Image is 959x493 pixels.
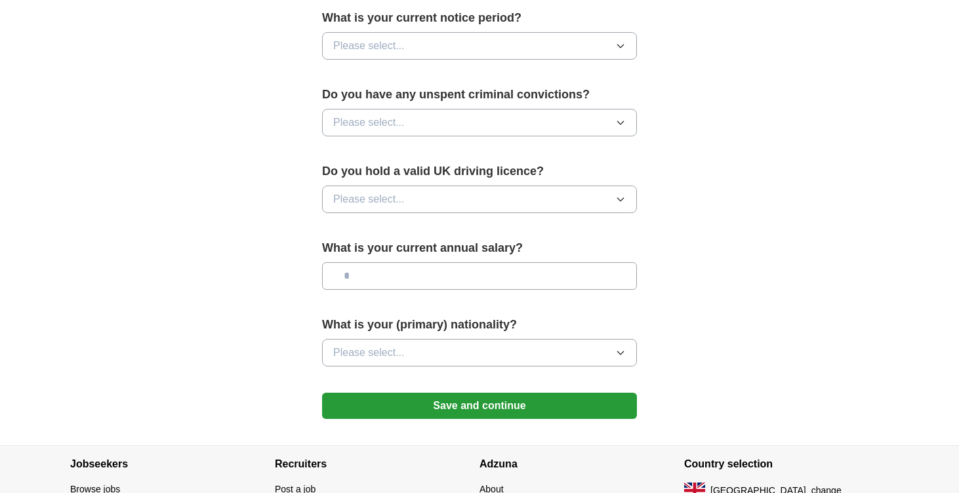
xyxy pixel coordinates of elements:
[333,191,405,207] span: Please select...
[322,32,637,60] button: Please select...
[322,339,637,366] button: Please select...
[322,393,637,419] button: Save and continue
[333,115,405,130] span: Please select...
[322,109,637,136] button: Please select...
[684,446,889,483] h4: Country selection
[333,38,405,54] span: Please select...
[322,316,637,334] label: What is your (primary) nationality?
[322,86,637,104] label: Do you have any unspent criminal convictions?
[322,186,637,213] button: Please select...
[322,9,637,27] label: What is your current notice period?
[322,163,637,180] label: Do you hold a valid UK driving licence?
[322,239,637,257] label: What is your current annual salary?
[333,345,405,361] span: Please select...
